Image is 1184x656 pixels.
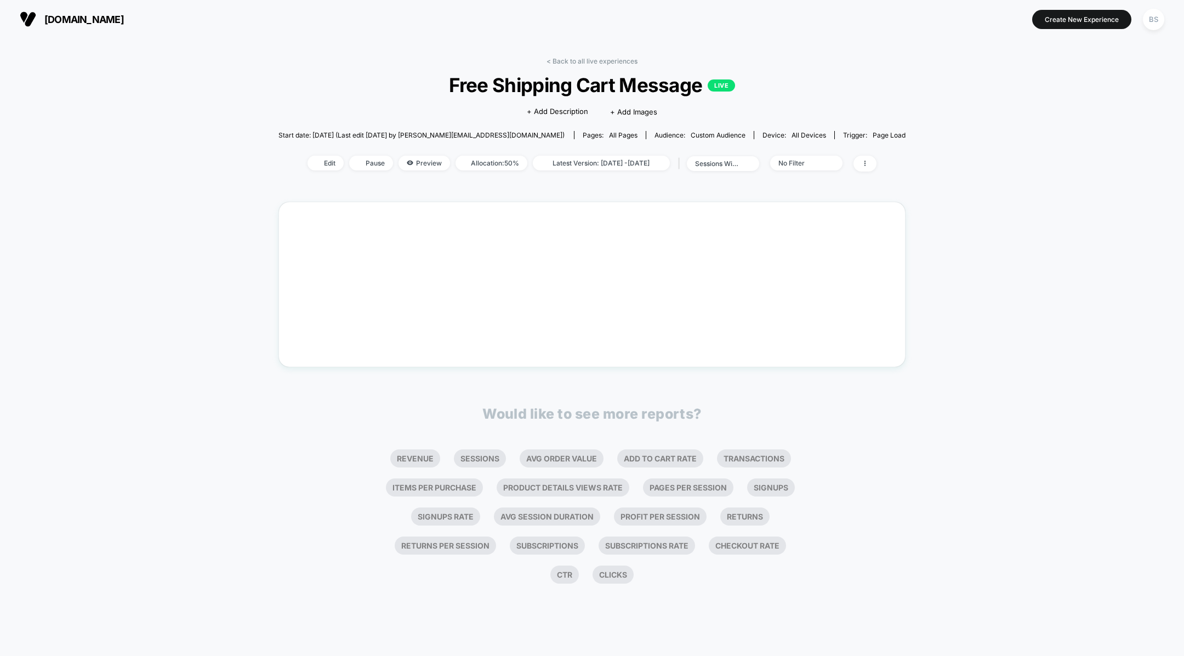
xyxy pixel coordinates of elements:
li: Transactions [717,449,791,467]
li: Avg Order Value [520,449,604,467]
p: Would like to see more reports? [482,406,702,422]
li: Items Per Purchase [386,478,483,497]
div: Trigger: [843,131,906,139]
li: Pages Per Session [643,478,733,497]
li: Subscriptions Rate [599,537,695,555]
li: Signups [747,478,795,497]
div: sessions with impression [695,159,739,168]
span: Start date: [DATE] (Last edit [DATE] by [PERSON_NAME][EMAIL_ADDRESS][DOMAIN_NAME]) [278,131,565,139]
li: Product Details Views Rate [497,478,629,497]
span: Latest Version: [DATE] - [DATE] [533,156,670,170]
button: [DOMAIN_NAME] [16,10,127,28]
li: Sessions [454,449,506,467]
li: Subscriptions [510,537,585,555]
li: Returns [720,507,770,526]
a: < Back to all live experiences [547,57,637,65]
span: Custom Audience [691,131,745,139]
span: Edit [308,156,344,170]
span: Page Load [873,131,906,139]
li: Profit Per Session [614,507,707,526]
div: BS [1143,9,1164,30]
img: Visually logo [20,11,36,27]
span: all devices [792,131,826,139]
p: LIVE [708,79,735,92]
span: Free Shipping Cart Message [310,73,874,96]
span: Pause [349,156,393,170]
li: Clicks [593,566,634,584]
span: | [675,156,687,172]
li: Avg Session Duration [494,507,600,526]
button: BS [1140,8,1168,31]
button: Create New Experience [1032,10,1131,29]
li: Ctr [550,566,579,584]
div: Pages: [583,131,637,139]
span: Preview [399,156,450,170]
span: all pages [609,131,637,139]
li: Signups Rate [411,507,480,526]
div: No Filter [778,159,822,167]
span: Allocation: 50% [456,156,527,170]
li: Revenue [390,449,440,467]
li: Checkout Rate [709,537,786,555]
li: Add To Cart Rate [617,449,703,467]
li: Returns Per Session [395,537,496,555]
span: + Add Description [527,106,588,117]
span: + Add Images [610,107,657,116]
span: [DOMAIN_NAME] [44,14,124,25]
span: Device: [754,131,834,139]
div: Audience: [654,131,745,139]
